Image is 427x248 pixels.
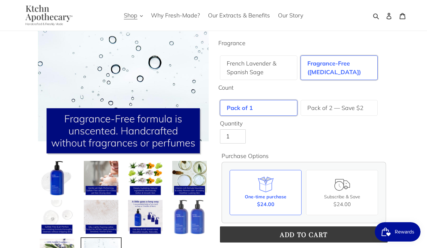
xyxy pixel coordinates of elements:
[275,10,306,21] a: Our Story
[218,83,389,92] label: Count
[227,104,253,112] label: Pack of 1
[148,10,203,21] a: Why Fresh-Made?
[257,200,274,208] span: $24.00
[127,160,163,196] img: Load image into Gallery viewer, Body Cleanser
[375,222,421,242] iframe: Button to open loyalty program pop-up
[39,160,75,196] img: Load image into Gallery viewer, Body Cleanser
[307,104,363,112] label: Pack of 2 — Save $2
[333,201,351,207] span: $24.00
[121,10,146,21] button: Shop
[245,193,286,200] div: One-time purchase
[278,12,303,19] span: Our Story
[18,5,77,26] img: Ktchn Apothecary
[172,199,207,235] img: Load image into Gallery viewer, Body Cleanser
[172,160,207,196] img: Load image into Gallery viewer, Body Cleanser
[227,59,291,76] label: French Lavender & Spanish Sage
[324,194,360,200] span: Subscribe & Save
[151,12,200,19] span: Why Fresh-Made?
[222,152,269,160] legend: Purchase Options
[205,10,273,21] a: Our Extracts & Benefits
[220,226,388,243] button: Add to cart
[307,59,371,76] label: Fragrance-Free ([MEDICAL_DATA])
[208,12,270,19] span: Our Extracts & Benefits
[127,199,163,235] img: Load image into Gallery viewer, Body Cleanser
[83,160,119,196] img: Load image into Gallery viewer, Body Cleanser
[280,230,328,239] span: Add to cart
[39,199,75,235] img: Load image into Gallery viewer, Body Cleanser
[218,39,389,47] label: Fragrance
[220,119,388,128] label: Quantity
[124,12,137,19] span: Shop
[83,199,119,235] img: Load image into Gallery viewer, Body Cleanser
